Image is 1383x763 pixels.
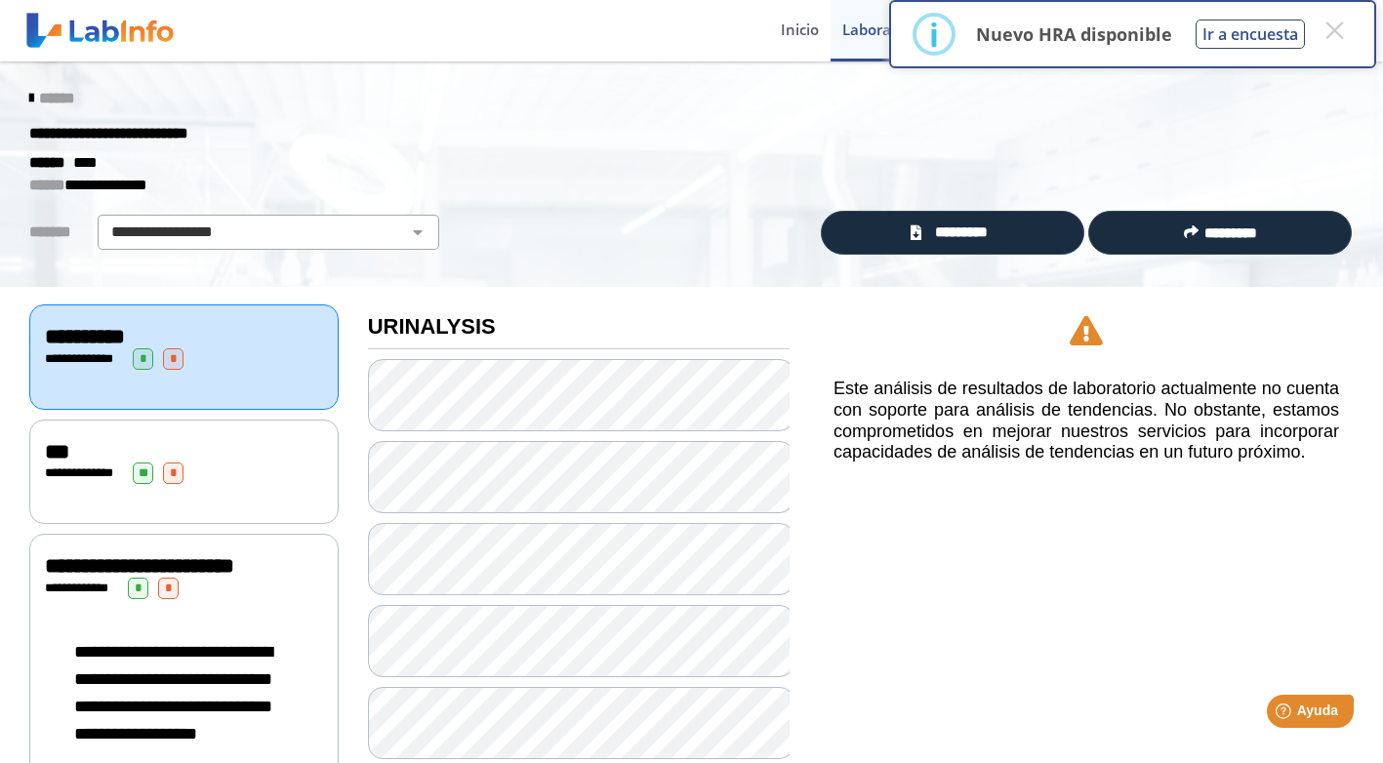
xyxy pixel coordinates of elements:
[976,22,1172,46] p: Nuevo HRA disponible
[929,17,939,52] div: i
[1317,13,1352,48] button: Close this dialog
[834,379,1339,462] h5: Este análisis de resultados de laboratorio actualmente no cuenta con soporte para análisis de ten...
[1196,20,1305,49] button: Ir a encuesta
[1209,687,1362,742] iframe: Help widget launcher
[368,314,496,339] b: URINALYSIS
